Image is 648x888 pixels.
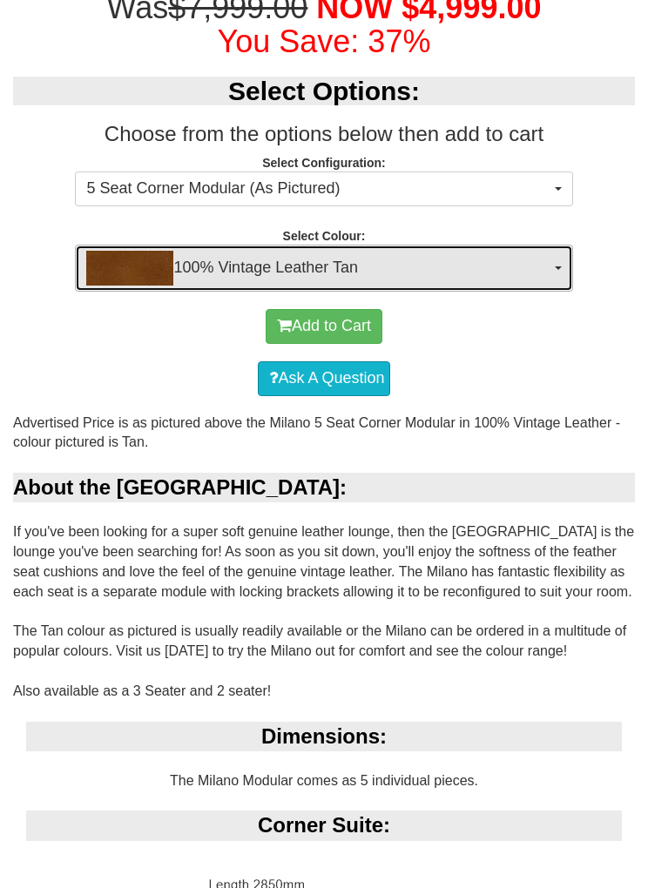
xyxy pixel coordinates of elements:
div: Dimensions: [26,722,622,751]
div: About the [GEOGRAPHIC_DATA]: [13,473,635,502]
a: Ask A Question [258,361,389,396]
b: Select Options: [228,77,420,105]
button: 100% Vintage Leather Tan100% Vintage Leather Tan [75,245,572,292]
span: 100% Vintage Leather Tan [86,251,550,286]
strong: Select Configuration: [262,156,386,170]
button: 5 Seat Corner Modular (As Pictured) [75,172,572,206]
span: 5 Seat Corner Modular (As Pictured) [86,178,550,200]
strong: Select Colour: [283,229,366,243]
div: Corner Suite: [26,811,622,840]
font: You Save: 37% [218,24,431,59]
button: Add to Cart [266,309,382,344]
h3: Choose from the options below then add to cart [13,123,635,145]
img: 100% Vintage Leather Tan [86,251,173,286]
